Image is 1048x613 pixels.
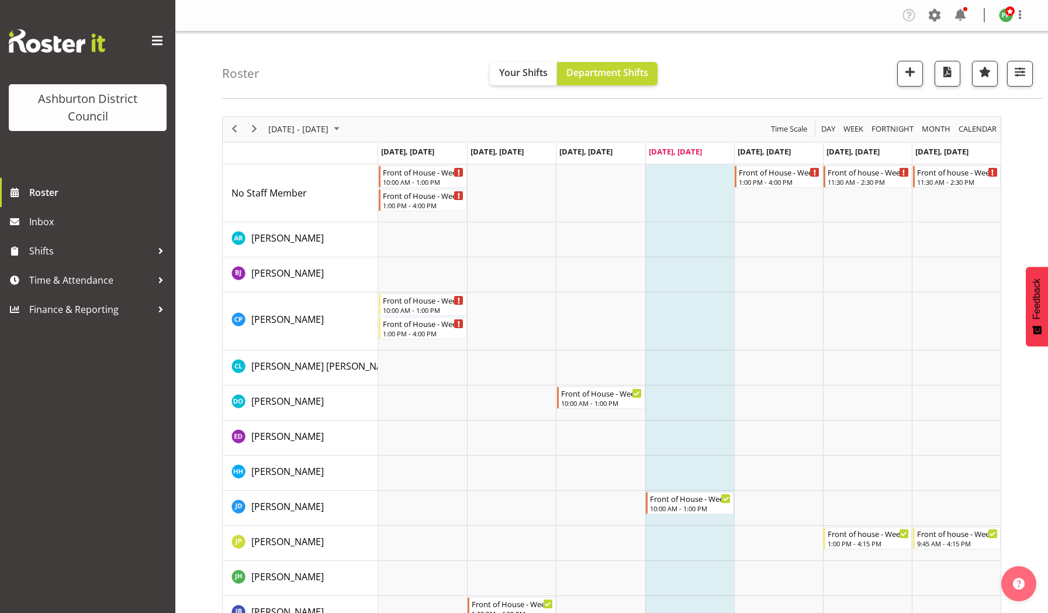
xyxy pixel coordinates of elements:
td: Esther Deans resource [223,421,378,456]
a: No Staff Member [231,186,307,200]
div: Jackie Driver"s event - Front of House - Weekday Begin From Thursday, August 14, 2025 at 10:00:00... [646,492,734,514]
span: Month [921,122,952,136]
span: [PERSON_NAME] [251,267,324,280]
td: Charin Phumcharoen resource [223,292,378,350]
div: Front of House - Weekday [561,387,642,399]
div: Jacqueline Paterson"s event - Front of house - Weekend Begin From Saturday, August 16, 2025 at 1:... [824,527,911,549]
div: Charin Phumcharoen"s event - Front of House - Weekday Begin From Monday, August 11, 2025 at 10:00... [379,294,466,316]
button: Fortnight [870,122,916,136]
a: [PERSON_NAME] [251,429,324,443]
div: 10:00 AM - 1:00 PM [383,305,464,315]
a: [PERSON_NAME] [251,266,324,280]
td: Jackie Driver resource [223,491,378,526]
a: [PERSON_NAME] [251,500,324,514]
button: Add a new shift [897,61,923,87]
span: No Staff Member [231,187,307,199]
button: Highlight an important date within the roster. [972,61,998,87]
a: [PERSON_NAME] [251,231,324,245]
span: [PERSON_NAME] [251,535,324,548]
div: Front of House - Weekday [472,598,552,609]
span: [PERSON_NAME] [251,232,324,244]
span: Inbox [29,213,170,230]
img: Rosterit website logo [9,29,105,53]
button: Next [247,122,262,136]
span: Fortnight [870,122,915,136]
span: calendar [957,122,998,136]
span: Shifts [29,242,152,260]
td: Hannah Herbert-Olsen resource [223,456,378,491]
div: 1:00 PM - 4:00 PM [739,177,819,187]
a: [PERSON_NAME] [251,535,324,549]
span: [PERSON_NAME] [251,395,324,408]
a: [PERSON_NAME] [251,394,324,408]
a: [PERSON_NAME] [PERSON_NAME] [251,359,399,373]
a: [PERSON_NAME] [251,570,324,584]
div: Jacqueline Paterson"s event - Front of house - Weekend Begin From Sunday, August 17, 2025 at 9:45... [913,527,1001,549]
div: next period [244,117,264,142]
span: [DATE], [DATE] [738,146,791,157]
span: [DATE], [DATE] [559,146,613,157]
span: [DATE], [DATE] [826,146,880,157]
span: Time Scale [770,122,808,136]
span: [PERSON_NAME] [PERSON_NAME] [251,360,399,373]
button: Filter Shifts [1007,61,1033,87]
div: Front of house - Weekend [917,528,998,539]
div: 10:00 AM - 1:00 PM [561,398,642,408]
button: August 2025 [267,122,345,136]
button: Month [957,122,999,136]
div: No Staff Member"s event - Front of house - Weekend Volunteer Begin From Sunday, August 17, 2025 a... [913,166,1001,188]
td: Andrew Rankin resource [223,222,378,257]
img: help-xxl-2.png [1013,578,1025,590]
div: 11:30 AM - 2:30 PM [828,177,908,187]
button: Timeline Day [819,122,838,136]
button: Timeline Week [842,122,866,136]
div: Ashburton District Council [20,90,155,125]
div: Front of house - Weekend Volunteer [828,166,908,178]
td: Barbara Jaine resource [223,257,378,292]
button: Previous [227,122,243,136]
div: Front of house - Weekend [828,528,908,539]
h4: Roster [222,67,260,80]
span: Finance & Reporting [29,301,152,318]
a: [PERSON_NAME] [251,312,324,326]
div: previous period [224,117,244,142]
img: polly-price11030.jpg [999,8,1013,22]
span: Week [842,122,864,136]
div: Front of House - Weekday [383,294,464,306]
button: Department Shifts [557,62,658,85]
div: Front of House - Weekday [383,318,464,329]
div: 9:45 AM - 4:15 PM [917,539,998,548]
span: [PERSON_NAME] [251,500,324,513]
span: [PERSON_NAME] [251,570,324,583]
span: [DATE], [DATE] [381,146,434,157]
td: James Hope resource [223,561,378,596]
div: Front of House - Weekday [739,166,819,178]
div: No Staff Member"s event - Front of house - Weekend Volunteer Begin From Saturday, August 16, 2025... [824,166,911,188]
span: Feedback [1032,278,1042,319]
span: [DATE], [DATE] [915,146,969,157]
span: Your Shifts [499,66,548,79]
div: Charin Phumcharoen"s event - Front of House - Weekday Begin From Monday, August 11, 2025 at 1:00:... [379,317,466,339]
div: Front of House - Weekday [383,190,464,201]
span: [DATE], [DATE] [649,146,702,157]
button: Download a PDF of the roster according to the set date range. [935,61,960,87]
div: 10:00 AM - 1:00 PM [383,177,464,187]
div: Front of House - Weekday [383,166,464,178]
span: [PERSON_NAME] [251,430,324,443]
td: No Staff Member resource [223,164,378,222]
span: Department Shifts [566,66,648,79]
span: Roster [29,184,170,201]
span: [PERSON_NAME] [251,313,324,326]
div: Front of House - Weekday [650,493,731,504]
div: August 11 - 17, 2025 [264,117,347,142]
td: Denise O'Halloran resource [223,385,378,421]
td: Jacqueline Paterson resource [223,526,378,561]
span: Time & Attendance [29,271,152,289]
span: [PERSON_NAME] [251,465,324,478]
div: Denise O'Halloran"s event - Front of House - Weekday Begin From Wednesday, August 13, 2025 at 10:... [557,387,645,409]
span: [DATE] - [DATE] [267,122,330,136]
div: No Staff Member"s event - Front of House - Weekday Begin From Friday, August 15, 2025 at 1:00:00 ... [735,166,822,188]
div: No Staff Member"s event - Front of House - Weekday Begin From Monday, August 11, 2025 at 10:00:00... [379,166,466,188]
div: 10:00 AM - 1:00 PM [650,504,731,513]
a: [PERSON_NAME] [251,464,324,478]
